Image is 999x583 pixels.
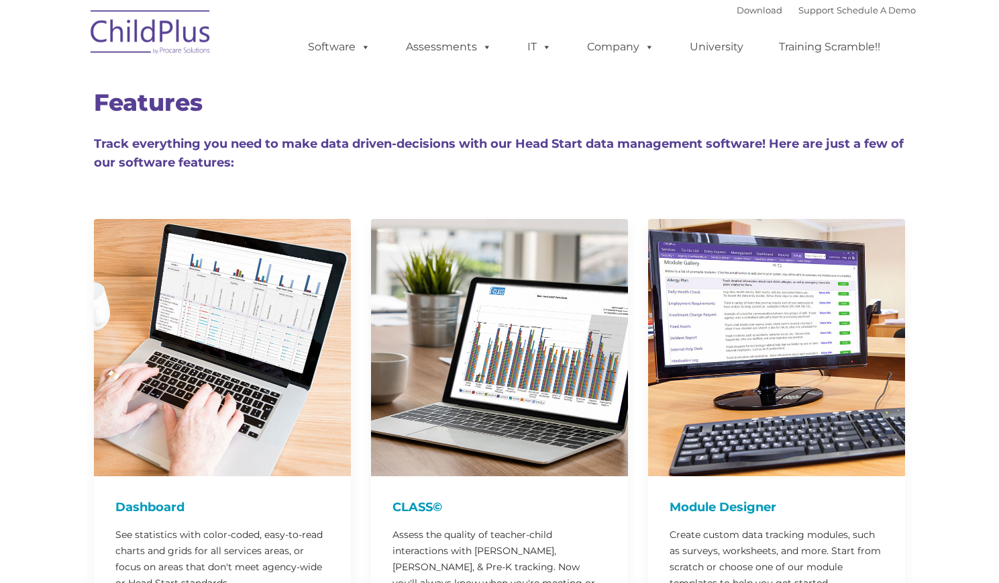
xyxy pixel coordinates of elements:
[94,219,351,476] img: Dash
[94,136,904,170] span: Track everything you need to make data driven-decisions with our Head Start data management softw...
[115,498,329,517] h4: Dashboard
[837,5,916,15] a: Schedule A Demo
[737,5,782,15] a: Download
[670,498,884,517] h4: Module Designer
[676,34,757,60] a: University
[392,498,607,517] h4: CLASS©
[392,34,505,60] a: Assessments
[574,34,668,60] a: Company
[798,5,834,15] a: Support
[371,219,628,476] img: CLASS-750
[295,34,384,60] a: Software
[648,219,905,476] img: ModuleDesigner750
[84,1,218,68] img: ChildPlus by Procare Solutions
[766,34,894,60] a: Training Scramble!!
[94,88,203,117] span: Features
[737,5,916,15] font: |
[514,34,565,60] a: IT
